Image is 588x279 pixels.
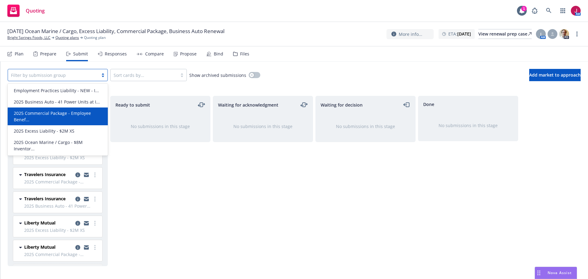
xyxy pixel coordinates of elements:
span: J [540,31,541,37]
a: copy logging email [83,220,90,227]
span: Quoting [26,8,45,13]
a: moveLeft [403,101,410,108]
a: Quoting plans [55,35,79,40]
a: copy logging email [74,195,81,203]
span: 2025 Excess Liability - $2M XS [24,227,99,233]
div: Propose [180,51,197,56]
a: Search [543,5,555,17]
div: No submissions in this stage [326,123,405,130]
span: ETA : [448,31,471,37]
div: Prepare [40,51,56,56]
img: photo [559,29,569,39]
strong: [DATE] [457,31,471,37]
span: 2025 Commercial Package - Employee Benefits Liability, Commercial Property - $3.2M BLDG / $520K B... [24,251,99,258]
div: Compare [145,51,164,56]
div: Bind [214,51,223,56]
a: copy logging email [74,171,81,179]
a: more [91,244,99,251]
a: more [91,220,99,227]
a: copy logging email [74,244,81,251]
span: Liberty Mutual [24,244,55,250]
div: 1 [521,6,527,11]
span: Done [423,101,434,107]
a: copy logging email [83,171,90,179]
a: moveLeftRight [300,101,308,108]
div: Submit [73,51,88,56]
div: No submissions in this stage [223,123,303,130]
a: View renewal prep case [478,29,532,39]
span: More info... [399,31,422,37]
span: [DATE] Ocean Marine / Cargo, Excess Liability, Commercial Package, Business Auto Renewal [7,28,224,35]
span: Ready to submit [115,102,150,108]
a: Bright Springs Foods, LLC [7,35,51,40]
span: Add market to approach [529,72,581,78]
a: more [91,171,99,179]
a: more [573,30,581,38]
a: Switch app [557,5,569,17]
span: 2025 Business Auto - 41 Power Units at Inception [24,203,99,209]
div: Responses [105,51,127,56]
span: 2025 Excess Liability - $2M XS [24,154,99,161]
a: copy logging email [83,244,90,251]
div: Files [240,51,249,56]
span: Waiting for decision [321,102,363,108]
a: Quoting [5,2,47,19]
button: Nova Assist [535,267,577,279]
a: Report a Bug [529,5,541,17]
button: More info... [386,29,434,39]
a: more [91,195,99,203]
span: Quoting plan [84,35,106,40]
div: Plan [15,51,24,56]
span: 2025 Excess Liability - $2M XS [14,128,74,134]
img: photo [571,6,581,16]
a: moveLeftRight [198,101,205,108]
span: 2025 Commercial Package - Employee Benefits Liability, Commercial Property - $3.2M BLDG / $520K B... [24,179,99,185]
div: Drag to move [535,267,543,279]
span: 2025 Business Auto - 41 Power Units at I... [14,99,100,105]
span: Travelers Insurance [24,195,66,202]
a: copy logging email [74,220,81,227]
span: Waiting for acknowledgment [218,102,278,108]
button: Add market to approach [529,69,581,81]
div: No submissions in this stage [120,123,200,130]
span: Travelers Insurance [24,171,66,178]
span: Liberty Mutual [24,220,55,226]
a: copy logging email [83,195,90,203]
span: 2025 Commercial Package - Employee Benef... [14,110,104,123]
span: Show archived submissions [189,72,246,78]
div: No submissions in this stage [428,122,508,129]
span: Nova Assist [548,270,572,275]
span: 2025 Ocean Marine / Cargo - $8M Inventor... [14,139,104,152]
span: Employment Practices Liability - NEW - I... [14,87,99,94]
